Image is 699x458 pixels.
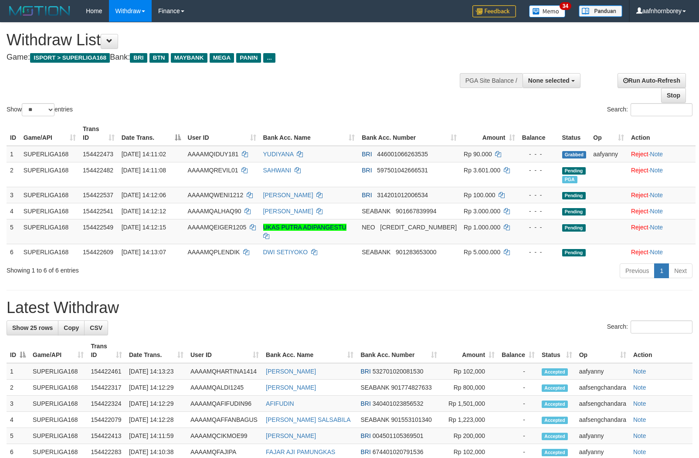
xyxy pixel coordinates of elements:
[7,412,29,428] td: 4
[396,249,436,256] span: Copy 901283653000 to clipboard
[560,2,571,10] span: 34
[542,401,568,408] span: Accepted
[126,428,187,444] td: [DATE] 14:11:59
[266,400,294,407] a: AFIFUDIN
[90,324,102,331] span: CSV
[266,432,316,439] a: [PERSON_NAME]
[650,208,663,215] a: Note
[542,417,568,424] span: Accepted
[30,53,110,63] span: ISPORT > SUPERLIGA168
[83,249,113,256] span: 154422609
[7,363,29,380] td: 1
[377,192,428,199] span: Copy 314201012006534 to clipboard
[441,428,498,444] td: Rp 200,000
[7,4,73,17] img: MOTION_logo.png
[188,208,241,215] span: AAAAMQALHAQ90
[522,191,555,199] div: - - -
[650,151,663,158] a: Note
[29,380,87,396] td: SUPERLIGA168
[633,432,646,439] a: Note
[373,400,424,407] span: Copy 340401023856532 to clipboard
[650,249,663,256] a: Note
[263,224,346,231] a: UKAS PUTRA ADIPANGESTU
[654,263,669,278] a: 1
[263,151,294,158] a: YUDIYANA
[522,207,555,216] div: - - -
[628,146,696,162] td: ·
[362,192,372,199] span: BRI
[650,167,663,174] a: Note
[377,151,428,158] span: Copy 446001066263535 to clipboard
[631,103,692,116] input: Search:
[542,433,568,440] span: Accepted
[464,192,495,199] span: Rp 100.000
[263,53,275,63] span: ...
[29,338,87,363] th: Game/API: activate to sort column ascending
[7,103,73,116] label: Show entries
[373,368,424,375] span: Copy 532701020081530 to clipboard
[12,324,53,331] span: Show 25 rows
[187,338,262,363] th: User ID: activate to sort column ascending
[607,320,692,333] label: Search:
[628,162,696,187] td: ·
[87,380,126,396] td: 154422317
[464,208,500,215] span: Rp 3.000.000
[630,338,692,363] th: Action
[631,151,648,158] a: Reject
[362,249,390,256] span: SEABANK
[29,412,87,428] td: SUPERLIGA168
[20,162,79,187] td: SUPERLIGA168
[126,363,187,380] td: [DATE] 14:13:23
[79,121,118,146] th: Trans ID: activate to sort column ascending
[7,162,20,187] td: 2
[579,5,622,17] img: panduan.png
[362,167,372,174] span: BRI
[7,187,20,203] td: 3
[87,428,126,444] td: 154422413
[562,176,577,183] span: Marked by aafsengchandara
[7,380,29,396] td: 2
[522,248,555,256] div: - - -
[126,412,187,428] td: [DATE] 14:12:28
[84,320,108,335] a: CSV
[464,151,492,158] span: Rp 90.000
[22,103,54,116] select: Showentries
[576,363,630,380] td: aafyanny
[360,448,370,455] span: BRI
[188,224,247,231] span: AAAAMQEIGER1205
[360,400,370,407] span: BRI
[464,249,500,256] span: Rp 5.000.000
[631,192,648,199] a: Reject
[7,244,20,260] td: 6
[20,244,79,260] td: SUPERLIGA168
[360,368,370,375] span: BRI
[171,53,207,63] span: MAYBANK
[20,121,79,146] th: Game/API: activate to sort column ascending
[576,338,630,363] th: Op: activate to sort column ascending
[87,412,126,428] td: 154422079
[464,224,500,231] span: Rp 1.000.000
[266,416,351,423] a: [PERSON_NAME] SALSABILA
[126,396,187,412] td: [DATE] 14:12:29
[522,150,555,158] div: - - -
[576,412,630,428] td: aafsengchandara
[633,416,646,423] a: Note
[7,31,457,49] h1: Withdraw List
[562,192,586,199] span: Pending
[441,363,498,380] td: Rp 102,000
[650,224,663,231] a: Note
[628,121,696,146] th: Action
[542,384,568,392] span: Accepted
[83,167,113,174] span: 154422482
[83,151,113,158] span: 154422473
[187,380,262,396] td: AAAAMQALDI1245
[628,244,696,260] td: ·
[498,396,538,412] td: -
[498,412,538,428] td: -
[7,121,20,146] th: ID
[122,151,166,158] span: [DATE] 14:11:02
[188,249,240,256] span: AAAAMQPLENDIK
[7,428,29,444] td: 5
[576,428,630,444] td: aafyanny
[607,103,692,116] label: Search:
